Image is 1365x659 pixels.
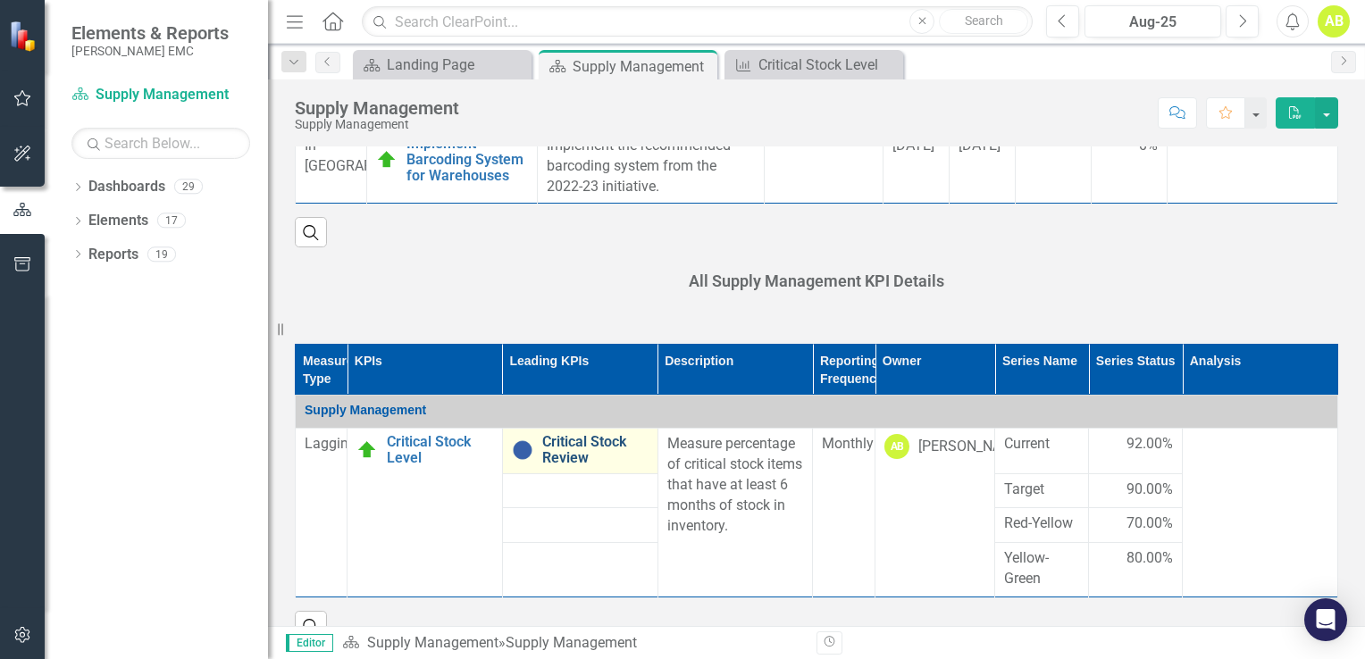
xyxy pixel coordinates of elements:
button: Aug-25 [1084,5,1221,38]
div: Supply Management [573,55,713,78]
img: ClearPoint Strategy [9,21,40,52]
a: Critical Stock Level [387,434,493,465]
td: Double-Click to Edit [657,429,813,597]
div: Aug-25 [1091,12,1215,33]
span: Lagging [305,435,356,452]
p: Implement the recommended barcoding system from the 2022-23 initiative. [547,136,756,197]
td: Double-Click to Edit [995,473,1089,508]
a: Critical Stock Level [729,54,899,76]
td: Double-Click to Edit [1167,130,1337,204]
td: Double-Click to Edit [883,130,949,204]
a: Supply Management [71,85,250,105]
div: » [342,633,803,654]
div: Supply Management [506,634,637,651]
span: Search [965,13,1003,28]
button: Search [939,9,1028,34]
span: Elements & Reports [71,22,229,44]
span: 90.00% [1126,480,1173,500]
input: Search Below... [71,128,250,159]
p: Measure percentage of critical stock items that have at least 6 months of stock in inventory. [667,434,804,539]
td: Double-Click to Edit Right Click for Context Menu [502,429,657,473]
div: Supply Management [295,118,459,131]
div: [PERSON_NAME] [918,437,1026,457]
td: Double-Click to Edit [1089,429,1183,473]
td: Double-Click to Edit [1089,508,1183,543]
div: 19 [147,246,176,262]
span: 80.00% [1126,548,1173,569]
img: At Target [356,439,378,461]
div: Landing Page [387,54,527,76]
span: Target [1004,480,1079,500]
td: Double-Click to Edit [537,130,765,204]
a: Elements [88,211,148,231]
span: Editor [286,634,333,652]
a: Landing Page [357,54,527,76]
td: Double-Click to Edit [1089,473,1183,508]
td: Double-Click to Edit [875,429,995,597]
div: 29 [174,179,203,195]
td: Double-Click to Edit [296,429,348,597]
a: Dashboards [88,177,165,197]
input: Search ClearPoint... [362,6,1033,38]
td: Double-Click to Edit [1183,429,1338,597]
td: Double-Click to Edit [813,429,875,597]
td: Double-Click to Edit Right Click for Context Menu [348,429,503,597]
td: Double-Click to Edit [995,508,1089,543]
a: Critical Stock Review [542,434,649,465]
span: Current [1004,434,1079,455]
div: AB [884,434,909,459]
td: Double-Click to Edit Right Click for Context Menu [366,130,537,204]
td: Double-Click to Edit [296,130,367,204]
span: 92.00% [1126,434,1173,455]
img: No Information [512,439,533,461]
a: Implement Barcoding System for Warehouses [406,136,528,183]
span: 0% [1139,136,1158,156]
span: Yellow-Green [1004,548,1079,589]
td: Double-Click to Edit [949,130,1015,204]
span: 70.00% [1126,513,1173,534]
small: [PERSON_NAME] EMC [71,44,229,58]
img: At Target [376,149,398,171]
button: AB [1318,5,1350,38]
a: Supply Management [367,634,498,651]
div: Critical Stock Level [758,54,899,76]
div: Supply Management [295,98,459,118]
div: 17 [157,213,186,229]
td: Double-Click to Edit [1089,542,1183,596]
div: Monthly [822,434,866,455]
td: Double-Click to Edit [995,429,1089,473]
a: Reports [88,245,138,265]
td: Double-Click to Edit [995,542,1089,596]
td: Double-Click to Edit [765,130,883,204]
span: Supply Management [305,403,426,417]
div: Open Intercom Messenger [1304,598,1347,641]
span: Red-Yellow [1004,513,1079,534]
span: All Supply Management KPI Details [689,271,944,290]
